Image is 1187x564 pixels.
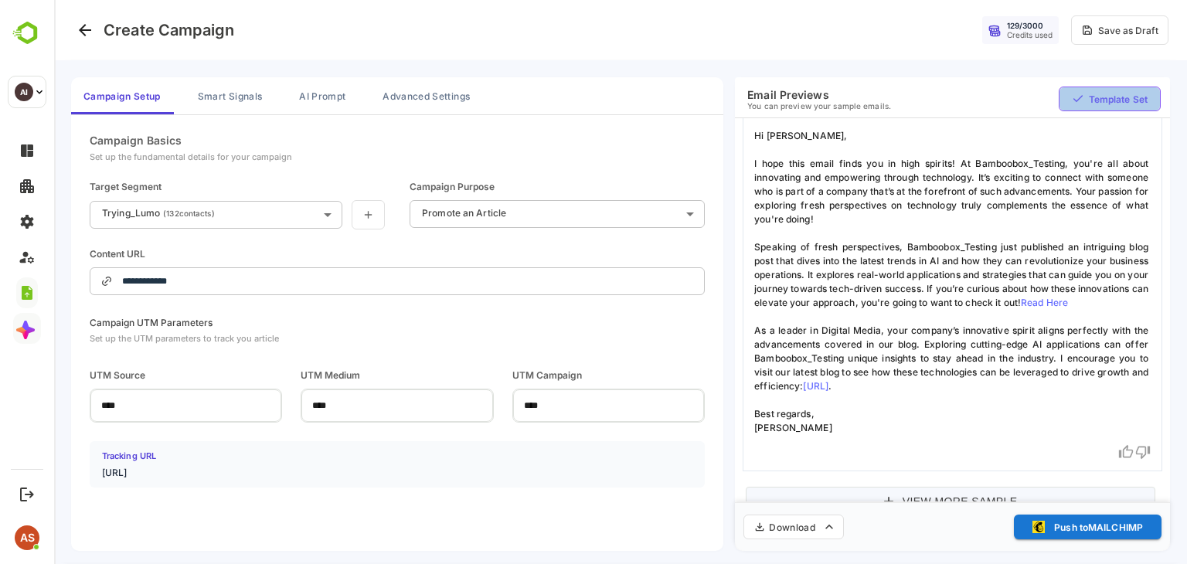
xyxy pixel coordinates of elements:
[36,248,119,260] div: Content URL
[49,21,180,39] h4: Create Campaign
[48,467,73,478] h4: [URL]
[700,129,1097,143] p: Hi [PERSON_NAME],
[233,77,304,114] button: AI Prompt
[36,317,225,328] div: Campaign UTM Parameters
[693,88,837,101] h6: Email Previews
[8,19,47,48] img: BambooboxLogoMark.f1c84d78b4c51b1a7b5f700c9845e183.svg
[458,369,651,382] span: UTM Campaign
[1035,93,1093,105] p: Template Set
[17,77,669,114] div: campaign tabs
[368,207,452,219] p: Promote an Article
[36,151,238,162] div: Set up the fundamental details for your campaign
[700,240,1097,310] p: Speaking of fresh perspectives, Bamboobox_Testing just published an intriguing blog post that div...
[316,77,428,114] button: Advanced Settings
[48,450,102,461] h4: Tracking URL
[967,297,1014,308] a: Read Here
[17,77,119,114] button: Campaign Setup
[693,101,837,110] p: You can preview your sample emails.
[700,407,1097,435] p: Best regards, [PERSON_NAME]
[1005,87,1107,111] button: Template Set
[749,380,774,392] a: [URL]
[36,134,128,147] div: Campaign Basics
[19,18,43,42] button: Go back
[700,324,1097,393] p: As a leader in Digital Media, your company’s innovative spirit aligns perfectly with the advancem...
[131,77,220,114] button: Smart Signals
[247,369,439,382] span: UTM Medium
[15,525,39,550] div: AS
[960,515,1107,539] button: Push toMAILCHIMP
[1017,15,1114,45] button: Save as Draft
[1044,25,1104,36] div: Save as Draft
[953,21,989,30] div: 129 / 3000
[36,369,228,382] span: UTM Source
[355,181,440,192] div: Campaign Purpose
[36,333,225,344] div: Set up the UTM parameters to track you article
[689,515,790,539] button: Download
[692,487,1101,517] button: View More Sample
[1000,522,1089,533] p: Push to MAILCHIMP
[16,484,37,505] button: Logout
[953,30,998,39] div: Credits used
[48,207,106,219] p: Trying_Lumo
[15,83,33,101] div: AI
[109,209,160,218] p: ( 132 contacts)
[700,157,1097,226] p: I hope this email finds you in high spirits! At Bamboobox_Testing, you're all about innovating an...
[36,181,107,192] div: Target Segment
